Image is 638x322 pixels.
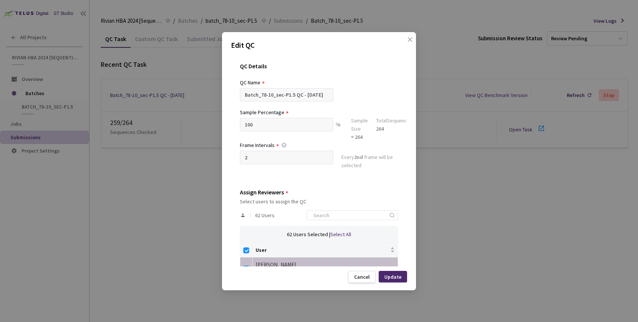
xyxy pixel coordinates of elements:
[351,133,368,141] div: = 264
[400,37,412,49] button: Close
[240,118,333,131] input: e.g. 10
[287,231,330,238] span: 62 Users Selected |
[341,153,398,171] div: Every frame will be selected
[407,37,413,57] span: close
[240,151,333,164] input: Enter frame interval
[256,260,395,269] div: [PERSON_NAME]
[309,211,388,220] input: Search
[255,212,275,218] span: 62 Users
[256,247,389,253] span: User
[240,189,284,196] div: Assign Reviewers
[354,154,363,160] strong: 2nd
[376,116,412,125] div: Total Sequences
[333,118,343,141] div: %
[231,40,407,51] p: Edit QC
[240,141,275,149] div: Frame Intervals
[253,243,398,257] th: User
[240,63,398,78] div: QC Details
[376,125,412,133] div: 264
[354,274,370,280] div: Cancel
[240,78,260,87] div: QC Name
[240,108,284,116] div: Sample Percentage
[351,116,368,133] div: Sample Size
[384,273,401,279] div: Update
[240,198,398,204] div: Select users to assign the QC
[330,231,351,238] span: Select All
